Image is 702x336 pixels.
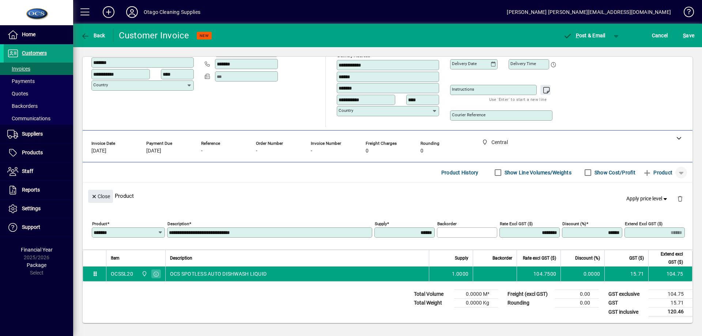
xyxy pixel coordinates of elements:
mat-label: Instructions [452,87,474,92]
span: Products [22,150,43,155]
span: Support [22,224,40,230]
span: Home [22,31,35,37]
span: Invoices [7,66,30,72]
span: - [311,148,312,154]
td: 0.0000 Kg [454,299,498,307]
div: [PERSON_NAME] [PERSON_NAME][EMAIL_ADDRESS][DOMAIN_NAME] [507,6,671,18]
mat-label: Country [93,82,108,87]
span: Apply price level [626,195,669,203]
span: Reports [22,187,40,193]
a: Products [4,144,73,162]
div: Customer Invoice [119,30,189,41]
span: Central [140,270,148,278]
span: S [683,33,686,38]
mat-label: Country [339,108,353,113]
a: Support [4,218,73,237]
span: Staff [22,168,33,174]
div: Product [83,182,692,209]
span: P [576,33,579,38]
button: Cancel [650,29,670,42]
a: Invoices [4,63,73,75]
td: 0.00 [555,299,599,307]
mat-hint: Use 'Enter' to start a new line [489,95,547,103]
span: Backorder [492,254,512,262]
td: 0.0000 M³ [454,290,498,299]
span: ost & Email [563,33,605,38]
button: Back [79,29,107,42]
td: 104.75 [649,290,692,299]
app-page-header-button: Close [86,193,115,199]
span: 0 [366,148,369,154]
div: 104.7500 [521,270,556,278]
mat-label: Backorder [437,221,457,226]
span: Supply [455,254,468,262]
mat-label: Discount (%) [562,221,586,226]
button: Close [88,190,113,203]
span: 0 [420,148,423,154]
td: GST exclusive [605,290,649,299]
mat-label: Rate excl GST ($) [500,221,533,226]
td: 104.75 [648,267,692,281]
a: Settings [4,200,73,218]
span: - [201,148,203,154]
td: 120.46 [649,307,692,317]
a: Communications [4,112,73,125]
mat-label: Courier Reference [452,112,486,117]
mat-label: Delivery time [510,61,536,66]
button: Choose address [429,48,441,59]
span: [DATE] [91,148,106,154]
span: NEW [200,33,209,38]
span: Back [81,33,105,38]
span: Description [170,254,192,262]
app-page-header-button: Back [73,29,113,42]
td: Total Volume [410,290,454,299]
span: Package [27,262,46,268]
span: Close [91,190,110,203]
span: Settings [22,205,41,211]
td: 0.00 [555,290,599,299]
span: Rate excl GST ($) [523,254,556,262]
button: Delete [671,190,689,207]
span: Payments [7,78,35,84]
td: 0.0000 [561,267,604,281]
a: View on map [418,47,429,59]
button: Profile [120,5,144,19]
span: Quotes [7,91,28,97]
span: Cancel [652,30,668,41]
div: Otago Cleaning Supplies [144,6,200,18]
app-page-header-button: Delete [671,195,689,202]
td: Total Weight [410,299,454,307]
td: GST inclusive [605,307,649,317]
button: Product [639,166,676,179]
mat-label: Description [167,221,189,226]
span: Product History [441,167,479,178]
span: Item [111,254,120,262]
span: Extend excl GST ($) [653,250,683,266]
a: Home [4,26,73,44]
mat-label: Supply [375,221,387,226]
label: Show Line Volumes/Weights [503,169,571,176]
a: Knowledge Base [678,1,693,25]
button: Save [681,29,696,42]
div: OCSSL20 [111,270,133,278]
button: Product History [438,166,482,179]
button: Apply price level [623,192,672,205]
span: Product [643,167,672,178]
a: Suppliers [4,125,73,143]
td: Freight (excl GST) [504,290,555,299]
span: OCS SPOTLESS AUTO DISHWASH LIQUID [170,270,267,278]
mat-label: Delivery date [452,61,477,66]
span: Discount (%) [575,254,600,262]
td: 15.71 [649,299,692,307]
span: Communications [7,116,50,121]
span: Suppliers [22,131,43,137]
span: Customers [22,50,47,56]
span: ave [683,30,694,41]
a: Quotes [4,87,73,100]
span: [DATE] [146,148,161,154]
mat-label: Extend excl GST ($) [625,221,663,226]
span: 1.0000 [452,270,469,278]
span: Backorders [7,103,38,109]
td: Rounding [504,299,555,307]
span: - [256,148,257,154]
